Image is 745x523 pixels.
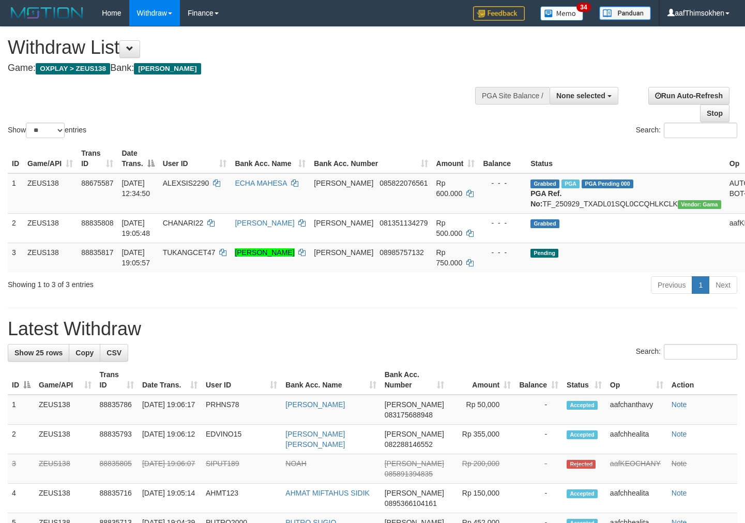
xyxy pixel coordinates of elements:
span: Rejected [567,460,596,469]
td: TF_250929_TXADL01SQL0CCQHLKCLK [526,173,725,214]
input: Search: [664,344,737,360]
td: 88835716 [96,484,138,513]
span: [PERSON_NAME] [385,459,444,468]
th: Status: activate to sort column ascending [562,365,606,395]
th: User ID: activate to sort column ascending [202,365,281,395]
div: - - - [483,247,522,258]
img: MOTION_logo.png [8,5,86,21]
a: Run Auto-Refresh [648,87,729,104]
td: - [515,395,562,425]
span: Grabbed [530,219,559,228]
td: ZEUS138 [35,395,96,425]
td: Rp 150,000 [448,484,515,513]
td: ZEUS138 [35,454,96,484]
span: [DATE] 19:05:57 [121,248,150,267]
span: [PERSON_NAME] [134,63,201,74]
a: Note [672,430,687,438]
th: ID: activate to sort column descending [8,365,35,395]
td: ZEUS138 [35,425,96,454]
td: aafchanthavy [606,395,667,425]
td: ZEUS138 [23,213,77,243]
td: [DATE] 19:06:12 [138,425,202,454]
span: Rp 750.000 [436,248,463,267]
td: 88835786 [96,395,138,425]
th: Balance: activate to sort column ascending [515,365,562,395]
th: Date Trans.: activate to sort column ascending [138,365,202,395]
th: Action [667,365,737,395]
span: [PERSON_NAME] [314,219,373,227]
img: panduan.png [599,6,651,20]
span: Copy 085822076561 to clipboard [379,179,428,187]
td: ZEUS138 [35,484,96,513]
span: [PERSON_NAME] [385,430,444,438]
a: CSV [100,344,128,362]
img: Feedback.jpg [473,6,525,21]
input: Search: [664,123,737,138]
th: Trans ID: activate to sort column ascending [96,365,138,395]
a: ECHA MAHESA [235,179,286,187]
button: None selected [550,87,618,104]
span: TUKANGCET47 [163,248,216,257]
a: Note [672,489,687,497]
td: PRHNS78 [202,395,281,425]
h1: Latest Withdraw [8,319,737,339]
div: PGA Site Balance / [475,87,550,104]
select: Showentries [26,123,65,138]
span: [PERSON_NAME] [385,400,444,409]
span: Show 25 rows [14,349,63,357]
span: 88835817 [81,248,113,257]
a: Next [709,276,737,294]
span: Vendor URL: https://trx31.1velocity.biz [678,200,721,209]
th: Bank Acc. Number: activate to sort column ascending [381,365,448,395]
h4: Game: Bank: [8,63,486,73]
span: Copy 081351134279 to clipboard [379,219,428,227]
td: Rp 50,000 [448,395,515,425]
a: 1 [692,276,709,294]
td: SIPUT189 [202,454,281,484]
td: 1 [8,173,23,214]
td: aafKEOCHANY [606,454,667,484]
a: NOAH [285,459,306,468]
th: Trans ID: activate to sort column ascending [77,144,117,173]
a: [PERSON_NAME] [PERSON_NAME] [285,430,345,449]
a: [PERSON_NAME] [235,219,294,227]
th: Amount: activate to sort column ascending [448,365,515,395]
span: Accepted [567,430,598,439]
td: 2 [8,425,35,454]
span: [DATE] 19:05:48 [121,219,150,237]
th: Bank Acc. Name: activate to sort column ascending [281,365,380,395]
a: [PERSON_NAME] [285,400,345,409]
th: Status [526,144,725,173]
td: aafchhealita [606,425,667,454]
td: - [515,454,562,484]
span: Rp 500.000 [436,219,463,237]
span: Grabbed [530,180,559,188]
th: Game/API: activate to sort column ascending [23,144,77,173]
th: Balance [479,144,526,173]
span: [PERSON_NAME] [385,489,444,497]
div: - - - [483,178,522,188]
th: Date Trans.: activate to sort column descending [117,144,158,173]
td: ZEUS138 [23,173,77,214]
span: Marked by aafpengsreynich [561,180,580,188]
span: Accepted [567,401,598,410]
span: Copy 085891394835 to clipboard [385,470,433,478]
span: CSV [107,349,121,357]
span: 88675587 [81,179,113,187]
span: Rp 600.000 [436,179,463,198]
td: 4 [8,484,35,513]
th: User ID: activate to sort column ascending [159,144,231,173]
div: - - - [483,218,522,228]
span: Pending [530,249,558,258]
th: Bank Acc. Name: activate to sort column ascending [231,144,310,173]
img: Button%20Memo.svg [540,6,584,21]
span: [PERSON_NAME] [314,248,373,257]
td: [DATE] 19:06:17 [138,395,202,425]
td: [DATE] 19:06:07 [138,454,202,484]
span: CHANARI22 [163,219,204,227]
td: Rp 200,000 [448,454,515,484]
span: [PERSON_NAME] [314,179,373,187]
td: 1 [8,395,35,425]
h1: Withdraw List [8,37,486,58]
td: AHMT123 [202,484,281,513]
